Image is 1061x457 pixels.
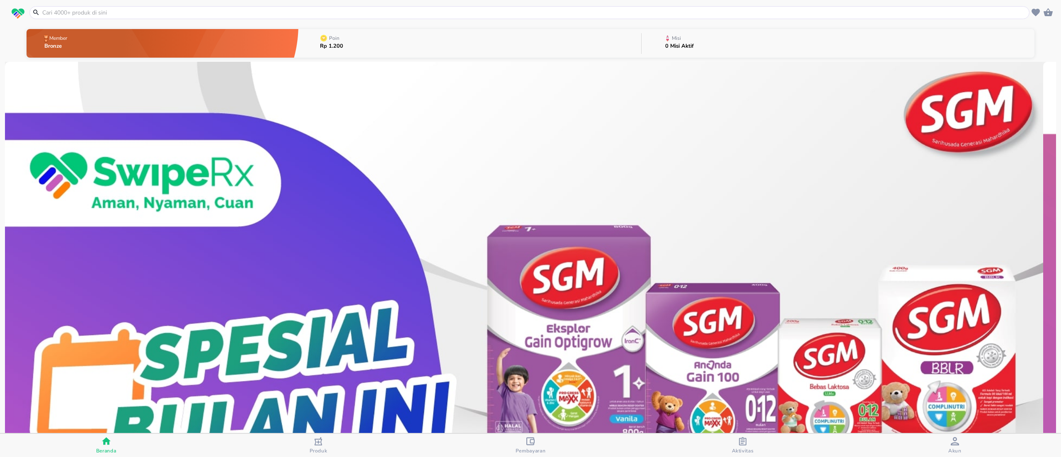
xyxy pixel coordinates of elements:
span: Pembayaran [516,447,546,454]
p: 0 Misi Aktif [665,44,694,49]
button: Misi0 Misi Aktif [642,27,1034,60]
p: Misi [672,36,681,41]
button: PoinRp 1.200 [298,27,641,60]
p: Member [49,36,67,41]
p: Poin [329,36,339,41]
button: Produk [212,434,424,457]
button: Akun [849,434,1061,457]
button: MemberBronze [27,27,298,60]
span: Produk [310,447,327,454]
img: logo_swiperx_s.bd005f3b.svg [12,8,24,19]
span: Beranda [96,447,116,454]
span: Akun [948,447,962,454]
p: Bronze [44,44,69,49]
button: Pembayaran [424,434,637,457]
p: Rp 1.200 [320,44,343,49]
button: Aktivitas [637,434,849,457]
input: Cari 4000+ produk di sini [41,8,1027,17]
span: Aktivitas [732,447,754,454]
